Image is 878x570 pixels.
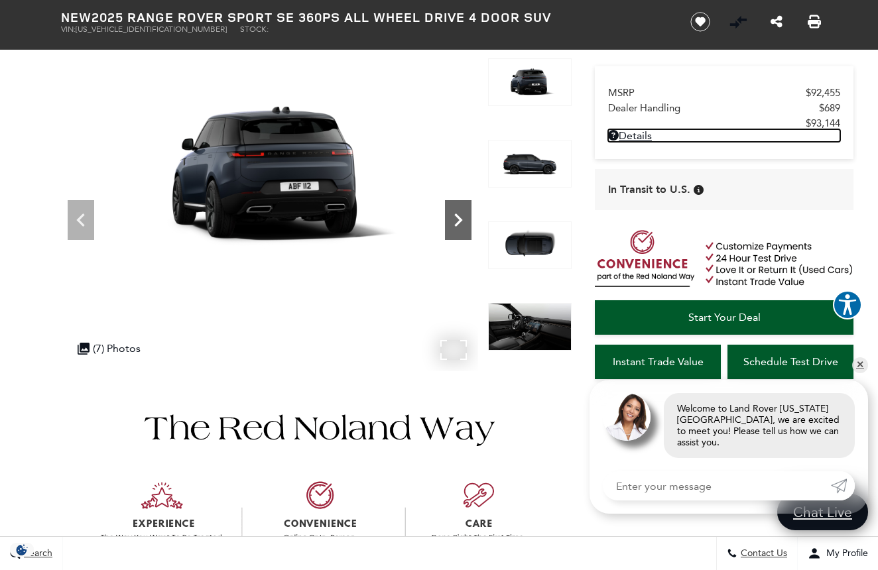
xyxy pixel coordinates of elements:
section: Click to Open Cookie Consent Modal [7,543,37,557]
span: $689 [819,102,840,114]
div: Next [445,200,471,240]
a: Print this New 2025 Range Rover Sport SE 360PS All Wheel Drive 4 Door SUV [808,14,821,30]
a: Start Your Deal [595,300,853,335]
div: Previous [68,200,94,240]
span: $92,455 [806,87,840,99]
button: Vehicle Added To Compare List [728,12,748,32]
button: Open user profile menu [798,537,878,570]
a: $93,144 [608,117,840,129]
aside: Accessibility Help Desk [833,290,862,322]
span: Schedule Test Drive [743,355,838,368]
span: VIN: [61,25,76,34]
img: Opt-Out Icon [7,543,37,557]
div: Vehicle has shipped from factory of origin. Estimated time of delivery to Retailer is on average ... [694,185,704,195]
a: Schedule Test Drive [727,345,853,379]
img: Agent profile photo [603,393,651,441]
button: Explore your accessibility options [833,290,862,319]
div: Welcome to Land Rover [US_STATE][GEOGRAPHIC_DATA], we are excited to meet you! Please tell us how... [664,393,855,458]
img: New 2025 Varesine Blue LAND ROVER SE 360PS image 5 [488,303,572,351]
input: Enter your message [603,471,831,500]
a: Share this New 2025 Range Rover Sport SE 360PS All Wheel Drive 4 Door SUV [771,14,783,30]
span: Contact Us [737,548,787,559]
img: New 2025 Varesine Blue LAND ROVER SE 360PS image 2 [61,58,478,293]
span: [US_VEHICLE_IDENTIFICATION_NUMBER] [76,25,227,34]
span: Dealer Handling [608,102,819,114]
span: Stock: [240,25,269,34]
a: Instant Trade Value [595,345,721,379]
span: Instant Trade Value [613,355,704,368]
span: MSRP [608,87,806,99]
strong: New [61,8,92,26]
span: Start Your Deal [688,311,761,323]
a: MSRP $92,455 [608,87,840,99]
a: Dealer Handling $689 [608,102,840,114]
a: Submit [831,471,855,500]
img: New 2025 Varesine Blue LAND ROVER SE 360PS image 3 [488,140,572,188]
img: New 2025 Varesine Blue LAND ROVER SE 360PS image 4 [488,221,572,269]
a: Details [608,129,840,142]
span: $93,144 [806,117,840,129]
span: In Transit to U.S. [608,182,690,197]
img: New 2025 Varesine Blue LAND ROVER SE 360PS image 2 [488,58,572,106]
span: My Profile [821,548,868,559]
h1: 2025 Range Rover Sport SE 360PS All Wheel Drive 4 Door SUV [61,10,668,25]
button: Save vehicle [686,11,715,32]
